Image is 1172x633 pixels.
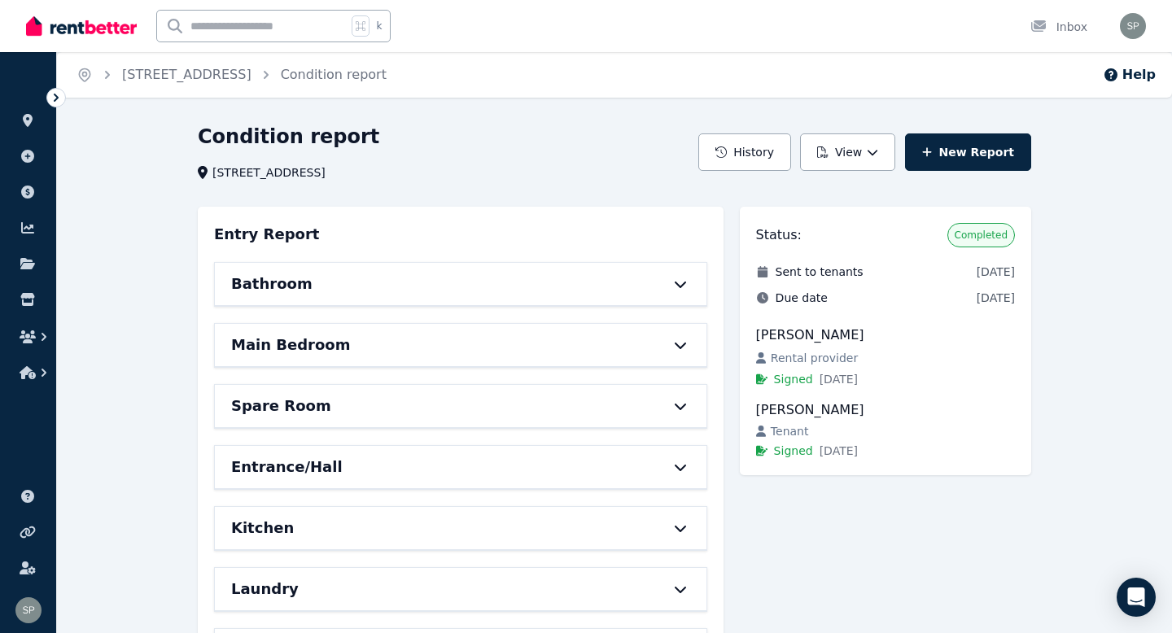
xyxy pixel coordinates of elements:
span: [DATE] [820,371,858,387]
a: New Report [905,133,1031,171]
span: [DATE] [977,290,1015,306]
span: Tenant [771,423,809,439]
div: Inbox [1030,19,1087,35]
span: Signed [774,371,813,387]
h6: Kitchen [231,517,294,539]
div: Open Intercom Messenger [1117,578,1156,617]
nav: Breadcrumb [57,52,406,98]
div: [PERSON_NAME] [756,400,1015,420]
h6: Entrance/Hall [231,456,343,478]
h3: Entry Report [214,223,319,246]
a: Condition report [281,67,387,82]
span: k [376,20,382,33]
span: [DATE] [977,264,1015,280]
div: [PERSON_NAME] [756,325,1015,345]
span: [DATE] [820,443,858,459]
h6: Laundry [231,578,299,600]
span: Rental provider [771,350,858,366]
h1: Condition report [198,124,379,150]
span: Signed [774,443,813,459]
button: History [698,133,791,171]
span: Completed [955,229,1008,242]
a: [STREET_ADDRESS] [122,67,251,82]
h6: Spare Room [231,395,331,417]
button: View [800,133,895,171]
img: Sophie Poole [15,597,42,623]
button: Help [1103,65,1156,85]
h6: Main Bedroom [231,334,351,356]
h3: Status: [756,225,802,245]
img: Sophie Poole [1120,13,1146,39]
span: [STREET_ADDRESS] [212,164,326,181]
span: Due date [776,290,828,306]
h6: Bathroom [231,273,313,295]
span: Sent to tenants [776,264,864,280]
img: RentBetter [26,14,137,38]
